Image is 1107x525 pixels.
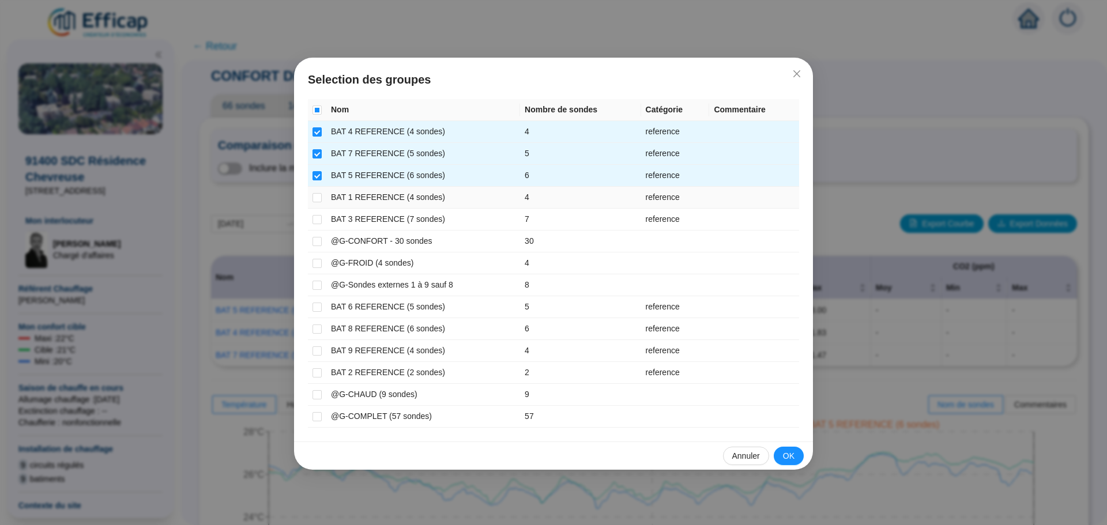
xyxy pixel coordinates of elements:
td: 7 [520,209,641,231]
button: Close [788,65,806,83]
td: reference [641,121,710,143]
button: OK [774,447,804,465]
td: BAT 1 REFERENCE (4 sondes) [326,187,520,209]
td: BAT 7 REFERENCE (5 sondes) [326,143,520,165]
td: 4 [520,340,641,362]
td: BAT 5 REFERENCE (6 sondes) [326,165,520,187]
td: BAT 6 REFERENCE (5 sondes) [326,296,520,318]
td: 57 [520,406,641,428]
td: 5 [520,296,641,318]
td: BAT 9 REFERENCE (4 sondes) [326,340,520,362]
span: OK [783,450,795,462]
td: BAT 3 REFERENCE (7 sondes) [326,209,520,231]
td: 8 [520,274,641,296]
td: reference [641,362,710,384]
td: reference [641,340,710,362]
span: Selection des groupes [308,71,799,88]
td: 9 [520,384,641,406]
span: close [792,69,801,78]
th: Catégorie [641,99,710,121]
td: BAT 4 REFERENCE (4 sondes) [326,121,520,143]
td: reference [641,296,710,318]
td: BAT 8 REFERENCE (6 sondes) [326,318,520,340]
td: reference [641,318,710,340]
span: Fermer [788,69,806,78]
td: @G-Sondes externes 1 à 9 sauf 8 [326,274,520,296]
td: 5 [520,143,641,165]
td: @G-CHAUD (9 sondes) [326,384,520,406]
th: Commentaire [709,99,799,121]
th: Nombre de sondes [520,99,641,121]
td: 2 [520,362,641,384]
td: reference [641,165,710,187]
td: 6 [520,165,641,187]
td: 4 [520,121,641,143]
td: reference [641,209,710,231]
td: reference [641,143,710,165]
span: Annuler [732,450,760,462]
td: 30 [520,231,641,252]
button: Annuler [723,447,769,465]
th: Nom [326,99,520,121]
td: 4 [520,252,641,274]
td: reference [641,187,710,209]
td: BAT 2 REFERENCE (2 sondes) [326,362,520,384]
td: 6 [520,318,641,340]
td: @G-COMPLET (57 sondes) [326,406,520,428]
td: @G-FROID (4 sondes) [326,252,520,274]
td: @G-CONFORT - 30 sondes [326,231,520,252]
td: 4 [520,187,641,209]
